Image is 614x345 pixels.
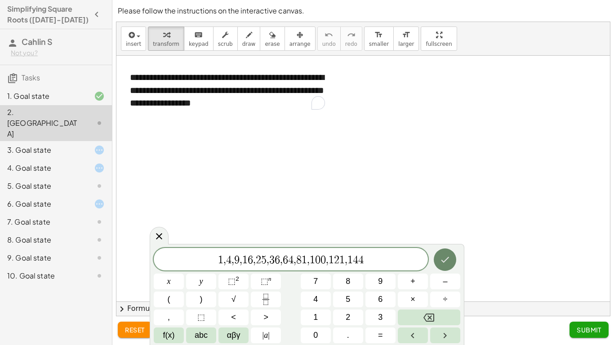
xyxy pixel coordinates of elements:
button: 5 [333,292,363,307]
span: ÷ [443,293,448,305]
span: scrub [218,41,233,47]
span: , [294,255,296,265]
button: 9 [365,274,396,289]
span: 0 [320,255,326,265]
i: redo [347,30,356,40]
button: Backspace [398,310,460,325]
button: x [154,274,184,289]
div: 6. Goal state [7,199,80,209]
span: 7 [313,275,318,287]
button: Left arrow [398,327,428,343]
i: format_size [402,30,410,40]
button: arrange [285,27,316,51]
button: erase [260,27,285,51]
span: 1 [302,255,307,265]
span: keypad [189,41,209,47]
span: 1 [313,311,318,323]
button: scrub [213,27,238,51]
div: To enrich screen reader interactions, please activate Accessibility in Grammarly extension settings [121,62,334,119]
button: format_sizelarger [393,27,419,51]
i: Task not started. [94,252,105,263]
button: undoundo [317,27,341,51]
span: = [378,329,383,341]
span: 1 [242,255,248,265]
p: Please follow the instructions on the interactive canvas. [118,5,609,16]
span: transform [153,41,179,47]
button: Functions [154,327,184,343]
button: chevron_rightFormulas [116,301,610,316]
div: 10. Goal state [7,270,80,281]
span: 4 [358,255,364,265]
span: + [410,275,415,287]
span: . [347,329,349,341]
i: Task not started. [94,118,105,128]
span: Tasks [22,73,40,82]
button: 0 [301,327,331,343]
span: undo [322,41,336,47]
button: Submit [570,322,609,338]
button: 6 [365,292,396,307]
span: 2 [334,255,339,265]
button: insert [121,27,146,51]
button: transform [148,27,184,51]
div: 9. Goal state [7,252,80,263]
span: , [231,255,234,265]
span: | [263,331,264,340]
span: draw [242,41,256,47]
button: Superscript [251,274,281,289]
span: 8 [346,275,350,287]
span: – [443,275,447,287]
button: Equals [365,327,396,343]
span: 1 [329,255,334,265]
span: 5 [261,255,267,265]
span: , [280,255,283,265]
div: Not you? [11,49,105,57]
sup: 2 [236,275,239,282]
button: format_sizesmaller [364,27,394,51]
button: Greek alphabet [218,327,249,343]
span: ⬚ [228,277,236,286]
button: 7 [301,274,331,289]
button: Fraction [251,292,281,307]
i: format_size [374,30,383,40]
button: redoredo [340,27,362,51]
button: Divide [430,292,460,307]
span: < [231,311,236,323]
div: 8. Goal state [7,234,80,245]
button: Absolute value [251,327,281,343]
span: erase [265,41,280,47]
span: 5 [346,293,350,305]
div: 1. Goal state [7,91,80,102]
i: Task started. [94,199,105,209]
button: reset [118,322,152,338]
span: chevron_right [116,304,127,314]
i: Task not started. [94,217,105,227]
span: 3 [378,311,383,323]
span: 6 [283,255,288,265]
span: ⬚ [197,311,205,323]
span: , [168,311,170,323]
button: 4 [301,292,331,307]
span: √ [231,293,236,305]
i: Task not started. [94,181,105,191]
button: fullscreen [421,27,457,51]
span: larger [398,41,414,47]
button: 2 [333,310,363,325]
h4: Simplifying Square Roots ([DATE]-[DATE]) [7,4,89,25]
span: a [263,329,270,341]
i: keyboard [194,30,203,40]
span: > [263,311,268,323]
button: draw [237,27,261,51]
span: 4 [313,293,318,305]
span: , [267,255,269,265]
i: Task not started. [94,234,105,245]
span: abc [195,329,208,341]
span: 6 [275,255,280,265]
button: ) [186,292,216,307]
button: Right arrow [430,327,460,343]
button: Greater than [251,310,281,325]
span: ) [200,293,203,305]
span: insert [126,41,141,47]
button: Times [398,292,428,307]
span: 8 [296,255,302,265]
